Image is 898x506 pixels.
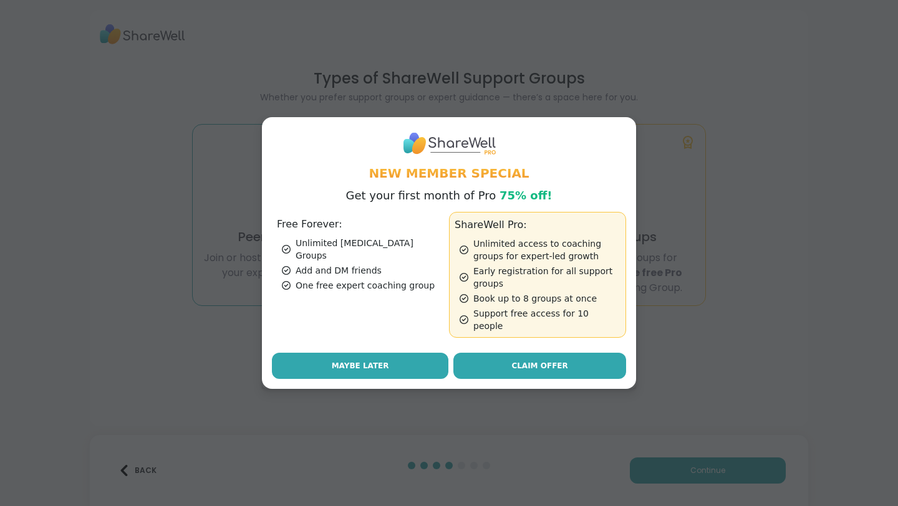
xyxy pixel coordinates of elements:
[282,237,444,262] div: Unlimited [MEDICAL_DATA] Groups
[460,292,620,305] div: Book up to 8 groups at once
[455,217,620,232] h3: ShareWell Pro:
[282,279,444,292] div: One free expert coaching group
[346,187,553,204] p: Get your first month of Pro
[460,265,620,290] div: Early registration for all support groups
[272,165,626,182] h1: New Member Special
[277,217,444,232] h3: Free Forever:
[460,237,620,262] div: Unlimited access to coaching groups for expert-led growth
[511,360,567,371] span: Claim Offer
[500,189,553,202] span: 75% off!
[282,264,444,277] div: Add and DM friends
[402,127,496,159] img: ShareWell Logo
[332,360,389,371] span: Maybe Later
[272,353,448,379] button: Maybe Later
[460,307,620,332] div: Support free access for 10 people
[453,353,626,379] a: Claim Offer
